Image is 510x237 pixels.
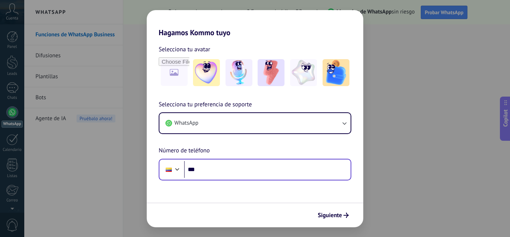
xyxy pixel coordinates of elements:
h2: Hagamos Kommo tuyo [147,10,363,37]
span: Siguiente [318,213,342,218]
span: Selecciona tu preferencia de soporte [159,100,252,110]
img: -5.jpeg [323,59,349,86]
img: -4.jpeg [290,59,317,86]
img: -3.jpeg [258,59,284,86]
button: WhatsApp [159,113,351,133]
button: Siguiente [314,209,352,222]
span: WhatsApp [174,119,198,127]
div: Colombia: + 57 [162,162,176,177]
img: -2.jpeg [226,59,252,86]
img: -1.jpeg [193,59,220,86]
span: Selecciona tu avatar [159,45,210,54]
span: Número de teléfono [159,146,210,156]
